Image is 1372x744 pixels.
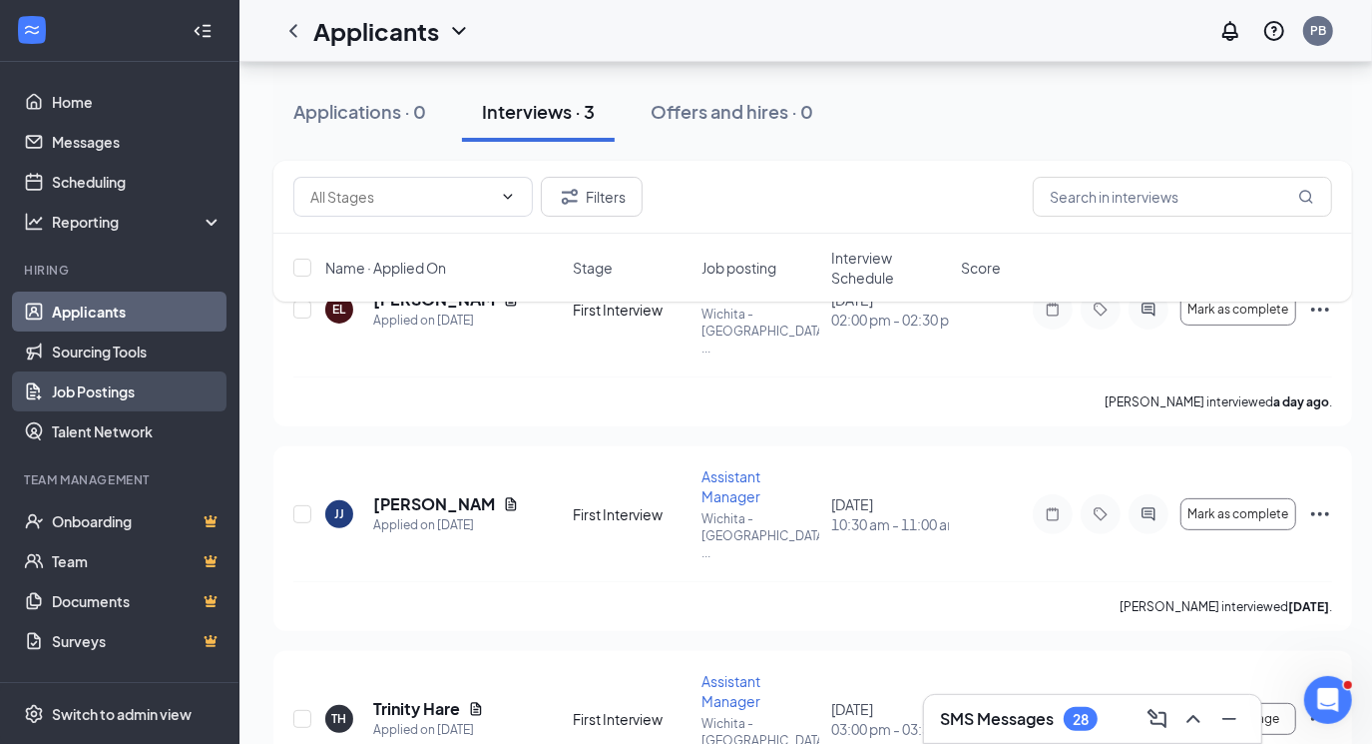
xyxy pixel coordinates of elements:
[831,494,949,534] div: [DATE]
[1288,599,1329,614] b: [DATE]
[1137,506,1160,522] svg: ActiveChat
[831,699,949,739] div: [DATE]
[573,709,690,729] div: First Interview
[1177,703,1209,735] button: ChevronUp
[500,189,516,205] svg: ChevronDown
[1273,394,1329,409] b: a day ago
[313,14,439,48] h1: Applicants
[503,496,519,512] svg: Document
[1180,498,1296,530] button: Mark as complete
[310,186,492,208] input: All Stages
[1308,502,1332,526] svg: Ellipses
[701,672,760,710] span: Assistant Manager
[52,372,223,411] a: Job Postings
[961,258,1001,278] span: Score
[1262,19,1286,43] svg: QuestionInfo
[373,698,460,720] h5: Trinity Hare
[52,122,223,162] a: Messages
[1298,189,1314,205] svg: MagnifyingGlass
[373,515,519,535] div: Applied on [DATE]
[1213,703,1245,735] button: Minimize
[334,505,344,522] div: JJ
[573,504,690,524] div: First Interview
[373,493,495,515] h5: [PERSON_NAME]
[52,581,223,621] a: DocumentsCrown
[52,621,223,661] a: SurveysCrown
[52,82,223,122] a: Home
[373,720,484,740] div: Applied on [DATE]
[1073,711,1089,728] div: 28
[651,99,813,124] div: Offers and hires · 0
[541,177,643,217] button: Filter Filters
[558,185,582,209] svg: Filter
[1033,177,1332,217] input: Search in interviews
[1310,22,1326,39] div: PB
[1089,506,1113,522] svg: Tag
[52,162,223,202] a: Scheduling
[1120,598,1332,615] p: [PERSON_NAME] interviewed .
[1145,707,1169,731] svg: ComposeMessage
[52,541,223,581] a: TeamCrown
[325,258,446,278] span: Name · Applied On
[52,332,223,372] a: Sourcing Tools
[24,471,219,488] div: Team Management
[701,510,819,561] p: Wichita - [GEOGRAPHIC_DATA] ...
[701,258,776,278] span: Job posting
[1142,703,1173,735] button: ComposeMessage
[1181,707,1205,731] svg: ChevronUp
[52,704,192,724] div: Switch to admin view
[24,212,44,232] svg: Analysis
[332,710,347,727] div: TH
[1105,393,1332,410] p: [PERSON_NAME] interviewed .
[447,19,471,43] svg: ChevronDown
[701,306,819,357] p: Wichita - [GEOGRAPHIC_DATA] ...
[52,501,223,541] a: OnboardingCrown
[22,20,42,40] svg: WorkstreamLogo
[573,258,613,278] span: Stage
[52,292,223,332] a: Applicants
[831,514,949,534] span: 10:30 am - 11:00 am
[52,212,224,232] div: Reporting
[24,704,44,724] svg: Settings
[52,411,223,451] a: Talent Network
[1217,707,1241,731] svg: Minimize
[1041,506,1065,522] svg: Note
[831,719,949,739] span: 03:00 pm - 03:30 pm
[468,701,484,717] svg: Document
[24,262,219,279] div: Hiring
[193,21,213,41] svg: Collapse
[1188,507,1289,521] span: Mark as complete
[831,248,949,288] span: Interview Schedule
[482,99,595,124] div: Interviews · 3
[293,99,426,124] div: Applications · 0
[281,19,305,43] svg: ChevronLeft
[701,467,760,505] span: Assistant Manager
[940,708,1054,730] h3: SMS Messages
[1218,19,1242,43] svg: Notifications
[1304,676,1352,724] iframe: Intercom live chat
